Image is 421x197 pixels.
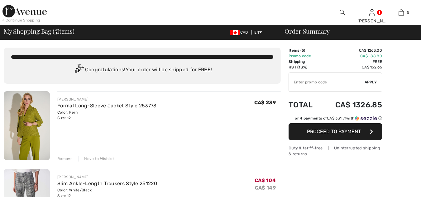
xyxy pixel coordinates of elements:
td: CA$ 152.65 [320,64,382,70]
span: 5 [302,48,304,53]
div: [PERSON_NAME] [357,18,386,24]
td: CA$ -88.80 [320,53,382,59]
div: [PERSON_NAME] [57,96,156,102]
div: Congratulations! Your order will be shipped for FREE! [11,64,273,76]
s: CA$ 149 [255,185,276,191]
span: CA$ 331.71 [327,116,346,120]
span: Apply [365,79,377,85]
span: 5 [407,10,409,15]
img: My Bag [399,9,404,16]
td: Total [289,94,320,115]
td: Free [320,59,382,64]
td: CA$ 1326.85 [320,94,382,115]
span: CAD [230,30,251,35]
td: Items ( ) [289,48,320,53]
a: 5 [387,9,416,16]
a: Sign In [369,9,375,15]
iframe: Opens a widget where you can find more information [381,178,415,194]
div: Color: Fern Size: 12 [57,110,156,121]
a: Slim Ankle-Length Trousers Style 251220 [57,181,157,186]
img: 1ère Avenue [2,5,47,17]
img: My Info [369,9,375,16]
img: Congratulation2.svg [73,64,85,76]
div: Remove [57,156,73,162]
span: CA$ 104 [255,177,276,183]
img: Canadian Dollar [230,30,240,35]
div: Duty & tariff-free | Uninterrupted shipping & returns [289,145,382,157]
td: CA$ 1263.00 [320,48,382,53]
td: Shipping [289,59,320,64]
span: EN [254,30,262,35]
span: 5 [55,26,57,35]
input: Promo code [289,73,365,91]
a: Formal Long-Sleeve Jacket Style 253773 [57,103,156,109]
div: Order Summary [277,28,417,34]
img: Sezzle [355,115,377,121]
td: HST (13%) [289,64,320,70]
div: [PERSON_NAME] [57,174,157,180]
span: CA$ 239 [254,100,276,106]
img: search the website [340,9,345,16]
td: Promo code [289,53,320,59]
div: or 4 payments of with [295,115,382,121]
button: Proceed to Payment [289,123,382,140]
img: Formal Long-Sleeve Jacket Style 253773 [4,91,50,160]
div: Move to Wishlist [79,156,114,162]
span: My Shopping Bag ( Items) [4,28,74,34]
span: Proceed to Payment [307,129,361,134]
div: or 4 payments ofCA$ 331.71withSezzle Click to learn more about Sezzle [289,115,382,123]
div: < Continue Shopping [2,17,40,23]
